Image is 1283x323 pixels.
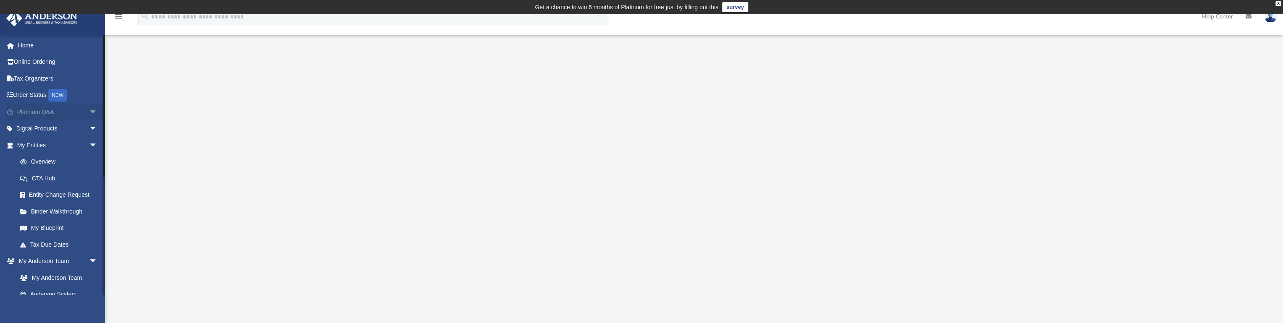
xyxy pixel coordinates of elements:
[12,203,110,220] a: Binder Walkthrough
[113,12,124,22] i: menu
[12,220,106,237] a: My Blueprint
[12,154,110,170] a: Overview
[1275,1,1281,6] div: close
[6,70,110,87] a: Tax Organizers
[6,37,110,54] a: Home
[535,2,718,12] div: Get a chance to win 6 months of Platinum for free just by filling out this
[12,286,106,303] a: Anderson System
[6,87,110,104] a: Order StatusNEW
[12,236,110,253] a: Tax Due Dates
[6,120,110,137] a: Digital Productsarrow_drop_down
[12,187,110,203] a: Entity Change Request
[4,10,80,26] img: Anderson Advisors Platinum Portal
[6,253,106,270] a: My Anderson Teamarrow_drop_down
[89,253,106,270] span: arrow_drop_down
[89,120,106,138] span: arrow_drop_down
[6,104,110,120] a: Platinum Q&Aarrow_drop_down
[6,137,110,154] a: My Entitiesarrow_drop_down
[12,170,110,187] a: CTA Hub
[12,269,102,286] a: My Anderson Team
[48,89,67,102] div: NEW
[1264,10,1277,23] img: User Pic
[89,137,106,154] span: arrow_drop_down
[113,16,124,22] a: menu
[89,104,106,121] span: arrow_drop_down
[722,2,748,12] a: survey
[6,54,110,70] a: Online Ordering
[140,11,150,21] i: search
